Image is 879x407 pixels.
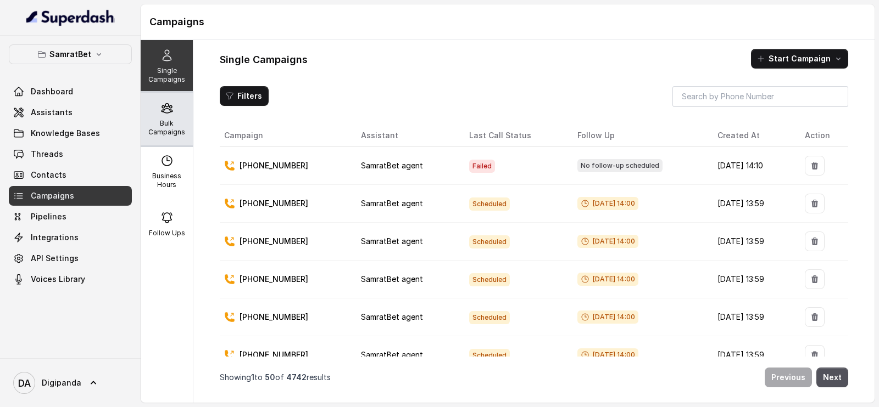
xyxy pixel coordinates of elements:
[9,144,132,164] a: Threads
[220,51,308,69] h1: Single Campaigns
[796,125,848,147] th: Action
[31,253,79,264] span: API Settings
[149,13,866,31] h1: Campaigns
[577,273,638,286] span: [DATE] 14:00
[9,123,132,143] a: Knowledge Bases
[265,372,275,382] span: 50
[26,9,115,26] img: light.svg
[577,348,638,361] span: [DATE] 14:00
[709,336,796,374] td: [DATE] 13:59
[709,125,796,147] th: Created At
[49,48,91,61] p: SamratBet
[31,274,85,285] span: Voices Library
[352,125,460,147] th: Assistant
[816,368,848,387] button: Next
[145,172,188,189] p: Business Hours
[9,82,132,101] a: Dashboard
[469,311,510,324] span: Scheduled
[31,232,79,243] span: Integrations
[145,119,188,137] p: Bulk Campaigns
[460,125,569,147] th: Last Call Status
[240,198,308,209] p: [PHONE_NUMBER]
[220,372,331,383] p: Showing to of results
[469,273,510,286] span: Scheduled
[9,103,132,122] a: Assistants
[240,312,308,323] p: [PHONE_NUMBER]
[9,269,132,289] a: Voices Library
[240,160,308,171] p: [PHONE_NUMBER]
[672,86,848,107] input: Search by Phone Number
[577,310,638,324] span: [DATE] 14:00
[361,312,423,321] span: SamratBet agent
[42,377,81,388] span: Digipanda
[31,190,74,201] span: Campaigns
[31,169,66,180] span: Contacts
[220,86,269,106] button: Filters
[709,298,796,336] td: [DATE] 13:59
[31,149,63,160] span: Threads
[9,207,132,227] a: Pipelines
[469,349,510,362] span: Scheduled
[240,236,308,247] p: [PHONE_NUMBER]
[9,44,132,64] button: SamratBet
[361,161,423,170] span: SamratBet agent
[9,165,132,185] a: Contacts
[31,86,73,97] span: Dashboard
[361,199,423,208] span: SamratBet agent
[569,125,708,147] th: Follow Up
[286,372,307,382] span: 4742
[469,235,510,248] span: Scheduled
[9,186,132,206] a: Campaigns
[9,368,132,398] a: Digipanda
[9,228,132,247] a: Integrations
[361,350,423,359] span: SamratBet agent
[240,274,308,285] p: [PHONE_NUMBER]
[709,223,796,261] td: [DATE] 13:59
[31,128,100,139] span: Knowledge Bases
[361,274,423,284] span: SamratBet agent
[577,197,638,210] span: [DATE] 14:00
[577,235,638,248] span: [DATE] 14:00
[361,236,423,246] span: SamratBet agent
[145,66,188,84] p: Single Campaigns
[220,125,352,147] th: Campaign
[9,248,132,268] a: API Settings
[709,261,796,298] td: [DATE] 13:59
[469,160,495,173] span: Failed
[251,372,254,382] span: 1
[751,49,848,69] button: Start Campaign
[31,211,66,222] span: Pipelines
[31,107,73,118] span: Assistants
[240,349,308,360] p: [PHONE_NUMBER]
[709,185,796,223] td: [DATE] 13:59
[18,377,31,389] text: DA
[220,361,848,394] nav: Pagination
[709,147,796,185] td: [DATE] 14:10
[149,229,185,238] p: Follow Ups
[577,159,663,172] span: No follow-up scheduled
[765,368,812,387] button: Previous
[469,197,510,211] span: Scheduled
